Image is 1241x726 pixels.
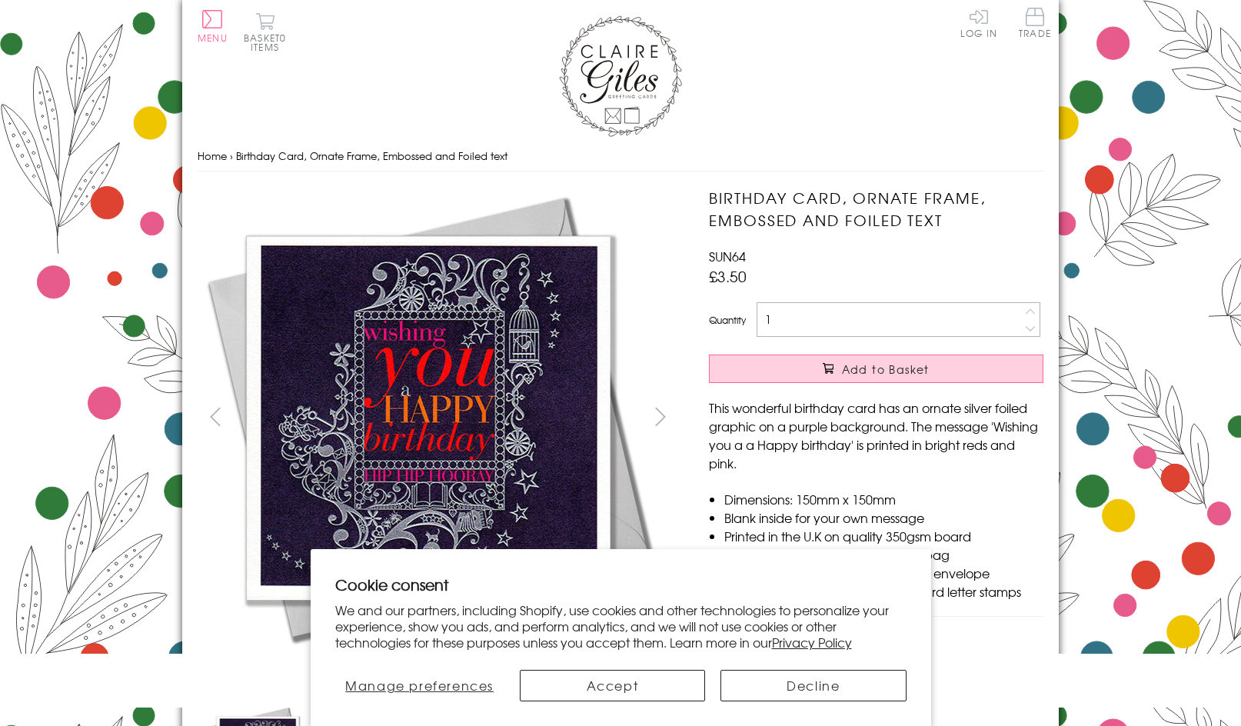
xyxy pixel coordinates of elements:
button: next [644,399,678,434]
span: Add to Basket [842,361,930,377]
a: Privacy Policy [772,633,852,651]
a: Home [198,148,227,163]
span: Trade [1019,8,1051,38]
h2: Cookie consent [335,574,907,595]
button: Menu [198,10,228,42]
p: We and our partners, including Shopify, use cookies and other technologies to personalize your ex... [335,602,907,650]
li: Dimensions: 150mm x 150mm [724,490,1043,508]
label: Quantity [709,313,746,327]
img: Birthday Card, Ornate Frame, Embossed and Foiled text [198,187,659,648]
p: This wonderful birthday card has an ornate silver foiled graphic on a purple background. The mess... [709,398,1043,472]
h1: Birthday Card, Ornate Frame, Embossed and Foiled text [709,187,1043,231]
a: Log In [960,8,997,38]
li: Printed in the U.K on quality 350gsm board [724,527,1043,545]
span: Birthday Card, Ornate Frame, Embossed and Foiled text [236,148,507,163]
li: Blank inside for your own message [724,508,1043,527]
span: 0 items [251,31,286,54]
button: Add to Basket [709,355,1043,383]
button: Decline [720,670,906,701]
span: › [230,148,233,163]
span: SUN64 [709,247,746,265]
img: Birthday Card, Ornate Frame, Embossed and Foiled text [678,187,1140,648]
span: Menu [198,31,228,45]
a: Trade [1019,8,1051,41]
img: Claire Giles Greetings Cards [559,15,682,137]
button: Accept [520,670,705,701]
button: Basket0 items [244,12,286,52]
button: prev [198,399,232,434]
nav: breadcrumbs [198,141,1043,172]
span: Manage preferences [345,676,494,694]
li: Comes wrapped in Compostable bag [724,545,1043,564]
span: £3.50 [709,265,747,287]
button: Manage preferences [335,670,504,701]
